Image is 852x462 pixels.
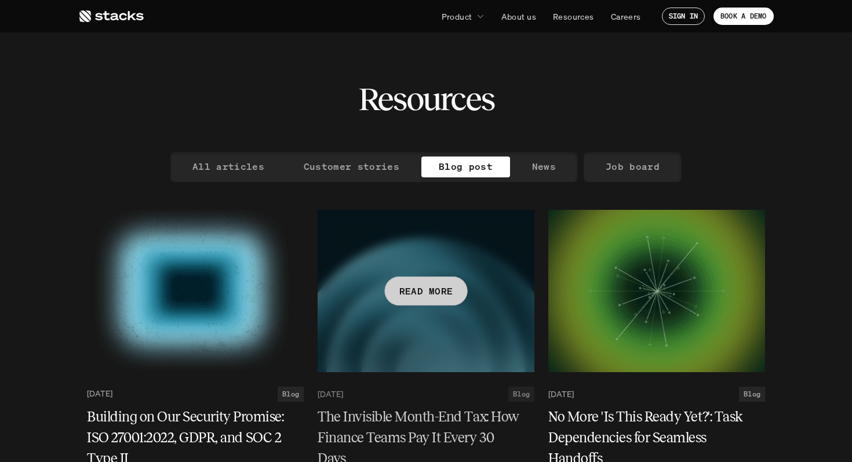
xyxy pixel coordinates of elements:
h2: Blog [282,390,299,398]
p: Resources [553,10,594,23]
a: BOOK A DEMO [713,8,774,25]
p: All articles [192,158,264,175]
p: [DATE] [548,389,574,399]
p: Blog post [439,158,493,175]
p: Job board [606,158,660,175]
a: Customer stories [286,157,417,177]
a: About us [494,6,543,27]
a: Resources [546,6,601,27]
a: Privacy Policy [174,52,224,61]
p: News [532,158,556,175]
p: Careers [611,10,641,23]
h2: Blog [744,390,760,398]
p: About us [501,10,536,23]
a: SIGN IN [662,8,705,25]
h2: Resources [358,81,494,117]
p: SIGN IN [669,12,698,20]
a: Careers [604,6,648,27]
a: READ MORE [318,210,534,372]
p: [DATE] [318,389,343,399]
p: Product [442,10,472,23]
a: [DATE]Blog [318,387,534,402]
a: All articles [175,157,282,177]
p: READ MORE [399,282,453,299]
a: [DATE]Blog [548,387,765,402]
p: [DATE] [87,389,112,399]
a: [DATE]Blog [87,387,304,402]
p: BOOK A DEMO [720,12,767,20]
a: Blog post [421,157,510,177]
p: Customer stories [304,158,399,175]
h2: Blog [513,390,530,398]
a: News [515,157,573,177]
a: Job board [588,157,677,177]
